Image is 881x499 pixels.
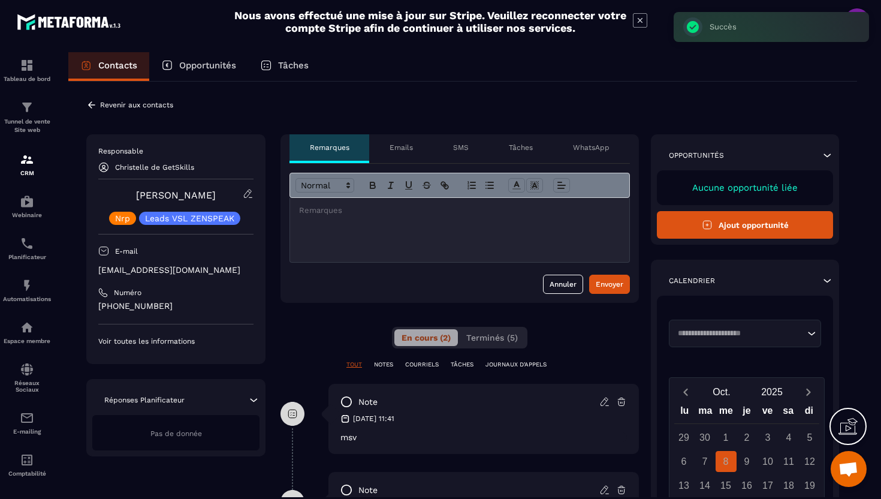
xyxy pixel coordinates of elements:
[453,143,469,152] p: SMS
[20,58,34,73] img: formation
[3,311,51,353] a: automationsautomationsEspace membre
[402,333,451,342] span: En cours (2)
[3,353,51,402] a: social-networksocial-networkRéseaux Sociaux
[669,276,715,285] p: Calendrier
[115,247,138,256] p: E-mail
[831,451,867,487] div: Ouvrir le chat
[778,402,799,423] div: sa
[104,395,185,405] p: Réponses Planificateur
[797,384,819,400] button: Next month
[248,52,321,81] a: Tâches
[716,402,737,423] div: me
[716,451,737,472] div: 8
[374,360,393,369] p: NOTES
[573,143,610,152] p: WhatsApp
[747,381,797,402] button: Open years overlay
[3,143,51,185] a: formationformationCRM
[758,427,779,448] div: 3
[779,451,799,472] div: 11
[98,336,254,346] p: Voir toutes les informations
[716,475,737,496] div: 15
[758,451,779,472] div: 10
[98,60,137,71] p: Contacts
[20,236,34,251] img: scheduler
[695,402,716,423] div: ma
[3,470,51,477] p: Comptabilité
[3,185,51,227] a: automationsautomationsWebinaire
[657,211,833,239] button: Ajout opportunité
[737,451,758,472] div: 9
[20,362,34,377] img: social-network
[669,320,821,347] div: Search for option
[799,427,820,448] div: 5
[737,427,758,448] div: 2
[20,194,34,209] img: automations
[115,163,194,172] p: Christelle de GetSkills
[405,360,439,369] p: COURRIELS
[20,453,34,467] img: accountant
[3,227,51,269] a: schedulerschedulerPlanificateur
[737,475,758,496] div: 16
[150,429,202,438] span: Pas de donnée
[3,444,51,486] a: accountantaccountantComptabilité
[674,475,695,496] div: 13
[20,100,34,115] img: formation
[278,60,309,71] p: Tâches
[68,52,149,81] a: Contacts
[674,427,695,448] div: 29
[3,254,51,260] p: Planificateur
[3,118,51,134] p: Tunnel de vente Site web
[459,329,525,346] button: Terminés (5)
[20,278,34,293] img: automations
[669,151,724,160] p: Opportunités
[695,451,716,472] div: 7
[596,278,623,290] div: Envoyer
[674,327,804,339] input: Search for option
[451,360,473,369] p: TÂCHES
[358,485,378,496] p: note
[149,52,248,81] a: Opportunités
[234,9,627,34] h2: Nous avons effectué une mise à jour sur Stripe. Veuillez reconnecter votre compte Stripe afin de ...
[509,143,533,152] p: Tâches
[20,411,34,425] img: email
[358,396,378,408] p: note
[346,360,362,369] p: TOUT
[115,214,130,223] p: Nrp
[3,212,51,218] p: Webinaire
[674,451,695,472] div: 6
[394,329,458,346] button: En cours (2)
[340,432,627,442] p: msv
[310,143,349,152] p: Remarques
[3,428,51,435] p: E-mailing
[669,182,821,193] p: Aucune opportunité liée
[3,49,51,91] a: formationformationTableau de bord
[758,475,779,496] div: 17
[799,451,820,472] div: 12
[353,414,394,423] p: [DATE] 11:41
[3,380,51,393] p: Réseaux Sociaux
[3,296,51,302] p: Automatisations
[98,146,254,156] p: Responsable
[779,475,799,496] div: 18
[98,264,254,276] p: [EMAIL_ADDRESS][DOMAIN_NAME]
[757,402,778,423] div: ve
[98,300,254,312] p: [PHONE_NUMBER]
[136,190,216,201] a: [PERSON_NAME]
[485,360,547,369] p: JOURNAUX D'APPELS
[674,384,696,400] button: Previous month
[114,288,141,297] p: Numéro
[179,60,236,71] p: Opportunités
[3,170,51,176] p: CRM
[798,402,819,423] div: di
[737,402,758,423] div: je
[3,76,51,82] p: Tableau de bord
[20,320,34,335] img: automations
[145,214,234,223] p: Leads VSL ZENSPEAK
[543,275,583,294] button: Annuler
[3,402,51,444] a: emailemailE-mailing
[589,275,630,294] button: Envoyer
[3,269,51,311] a: automationsautomationsAutomatisations
[779,427,799,448] div: 4
[696,381,747,402] button: Open months overlay
[17,11,125,33] img: logo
